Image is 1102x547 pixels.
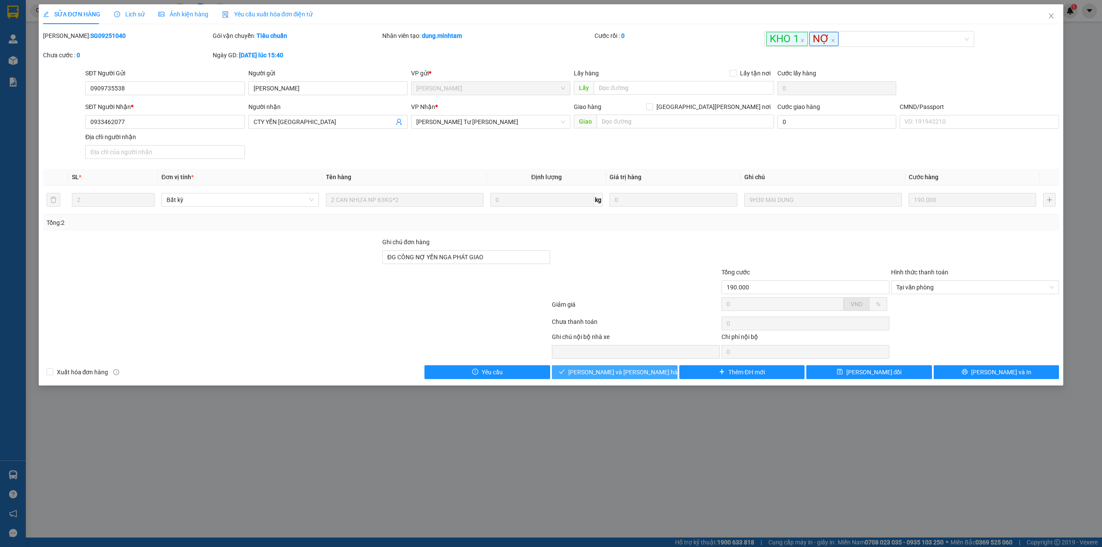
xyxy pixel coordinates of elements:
span: Yêu cầu [482,367,503,377]
div: Chưa cước : [43,50,211,60]
span: Xuất hóa đơn hàng [53,367,112,377]
span: [GEOGRAPHIC_DATA][PERSON_NAME] nơi [653,102,774,112]
label: Ghi chú đơn hàng [382,239,430,246]
b: 0 [77,52,80,59]
b: 0 [621,32,625,39]
span: Lấy tận nơi [737,68,774,78]
span: Lịch sử [114,11,145,18]
span: VND [851,301,863,308]
div: Chưa thanh toán [551,317,721,332]
input: Cước lấy hàng [777,81,896,95]
span: Giao [574,115,597,128]
span: Ảnh kiện hàng [158,11,208,18]
div: Tổng: 2 [46,218,425,227]
span: % [876,301,880,308]
input: Ghi Chú [744,193,902,207]
span: Cước hàng [909,174,938,180]
label: Cước giao hàng [777,103,820,110]
img: icon [222,11,229,18]
div: Gói vận chuyển: [213,31,381,40]
input: Ghi chú đơn hàng [382,250,550,264]
span: Định lượng [531,174,562,180]
button: check[PERSON_NAME] và [PERSON_NAME] hàng [552,365,678,379]
span: kg [594,193,603,207]
div: CMND/Passport [900,102,1059,112]
div: Người gửi [248,68,408,78]
span: KHO 1 [766,32,808,46]
span: Yêu cầu xuất hóa đơn điện tử [222,11,313,18]
div: Nhân viên tạo: [382,31,593,40]
div: SĐT Người Nhận [85,102,245,112]
button: exclamation-circleYêu cầu [424,365,550,379]
span: Lấy hàng [574,70,599,77]
div: [PERSON_NAME]: [43,31,211,40]
input: Địa chỉ của người nhận [85,145,245,159]
span: clock-circle [114,11,120,17]
span: [PERSON_NAME] đổi [846,367,902,377]
span: Giao hàng [574,103,601,110]
span: close [800,38,805,43]
button: Close [1039,4,1063,28]
button: plus [1043,193,1056,207]
span: Tên hàng [326,174,351,180]
div: Địa chỉ người nhận [85,132,245,142]
button: save[PERSON_NAME] đổi [806,365,932,379]
label: Cước lấy hàng [777,70,816,77]
span: NỢ [809,32,839,46]
th: Ghi chú [741,169,905,186]
b: dung.minhtam [422,32,462,39]
span: [PERSON_NAME] và [PERSON_NAME] hàng [568,367,684,377]
input: Dọc đường [594,81,774,95]
div: VP gửi [411,68,570,78]
div: Giảm giá [551,300,721,315]
span: close [831,38,835,43]
button: plusThêm ĐH mới [679,365,805,379]
span: Hồ Chí Minh [416,82,565,95]
span: Thêm ĐH mới [728,367,765,377]
div: Ghi chú nội bộ nhà xe [552,332,720,345]
span: Bất kỳ [167,193,314,206]
label: Hình thức thanh toán [891,269,948,276]
span: VP Nhận [411,103,435,110]
div: Người nhận [248,102,408,112]
input: VD: Bàn, Ghế [326,193,483,207]
span: SỬA ĐƠN HÀNG [43,11,100,18]
span: SL [72,174,79,180]
input: 0 [610,193,737,207]
div: SĐT Người Gửi [85,68,245,78]
input: 0 [909,193,1036,207]
b: [DATE] lúc 15:40 [239,52,283,59]
span: Lấy [574,81,594,95]
span: [PERSON_NAME] và In [971,367,1031,377]
span: exclamation-circle [472,369,478,376]
span: user-add [396,118,402,125]
span: Tổng cước [721,269,750,276]
span: edit [43,11,49,17]
button: delete [46,193,60,207]
span: info-circle [113,369,119,375]
b: SG09251040 [90,32,126,39]
span: Giá trị hàng [610,174,641,180]
div: Ngày GD: [213,50,381,60]
div: Chi phí nội bộ [721,332,889,345]
span: Tại văn phòng [896,281,1054,294]
span: close [1048,12,1055,19]
button: printer[PERSON_NAME] và In [934,365,1059,379]
span: plus [719,369,725,376]
span: printer [962,369,968,376]
b: Tiêu chuẩn [257,32,287,39]
span: Ngã Tư Huyện [416,115,565,128]
input: Cước giao hàng [777,115,896,129]
span: check [559,369,565,376]
span: save [837,369,843,376]
input: Dọc đường [597,115,774,128]
span: Đơn vị tính [161,174,194,180]
span: picture [158,11,164,17]
div: Cước rồi : [594,31,762,40]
